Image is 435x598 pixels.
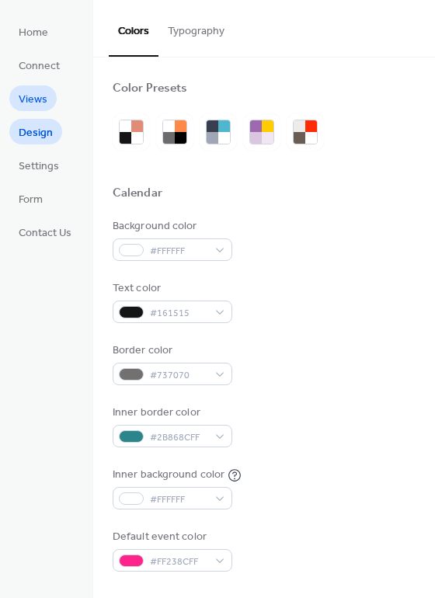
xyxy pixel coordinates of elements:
[150,429,207,446] span: #2B868CFF
[113,186,162,202] div: Calendar
[19,125,53,141] span: Design
[113,218,229,235] div: Background color
[19,225,71,242] span: Contact Us
[19,192,43,208] span: Form
[113,280,229,297] div: Text color
[9,219,81,245] a: Contact Us
[9,186,52,211] a: Form
[150,305,207,322] span: #161515
[9,85,57,111] a: Views
[9,152,68,178] a: Settings
[9,19,57,44] a: Home
[19,92,47,108] span: Views
[113,529,229,545] div: Default event color
[150,367,207,384] span: #737070
[150,554,207,570] span: #FF238CFF
[113,405,229,421] div: Inner border color
[150,243,207,259] span: #FFFFFF
[113,81,187,97] div: Color Presets
[19,25,48,41] span: Home
[19,158,59,175] span: Settings
[9,52,69,78] a: Connect
[113,342,229,359] div: Border color
[19,58,60,75] span: Connect
[9,119,62,144] a: Design
[113,467,224,483] div: Inner background color
[150,492,207,508] span: #FFFFFF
